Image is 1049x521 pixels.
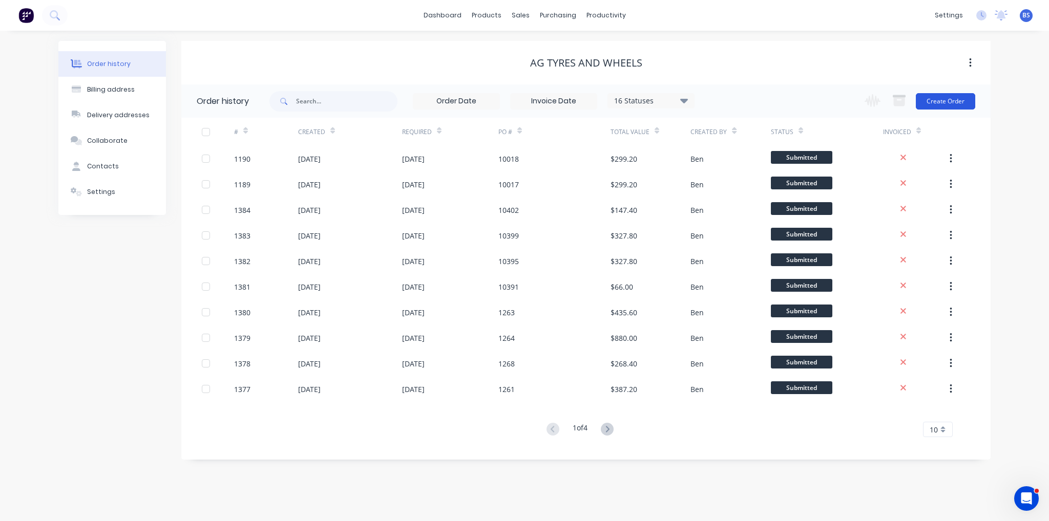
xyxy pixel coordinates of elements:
span: Submitted [771,202,832,215]
div: [DATE] [402,205,425,215]
div: 10399 [498,230,519,241]
div: AG Tyres and Wheels [530,57,642,69]
div: [DATE] [298,384,321,395]
div: Ben [690,384,704,395]
button: Contacts [58,154,166,179]
div: $435.60 [611,307,637,318]
div: Status [771,118,883,146]
span: 10 [930,424,938,435]
div: 10391 [498,281,519,292]
span: Submitted [771,279,832,292]
iframe: Intercom live chat [1014,486,1039,511]
button: Settings [58,179,166,205]
div: 1263 [498,307,515,318]
span: Submitted [771,151,832,164]
div: 1190 [234,154,250,164]
div: 1261 [498,384,515,395]
button: Create Order [916,93,975,110]
div: Ben [690,154,704,164]
div: 10395 [498,256,519,267]
div: Ben [690,205,704,215]
div: $66.00 [611,281,633,292]
div: [DATE] [402,256,425,267]
div: [DATE] [402,358,425,369]
div: Ben [690,358,704,369]
div: 10402 [498,205,519,215]
span: Submitted [771,381,832,394]
button: Delivery addresses [58,102,166,128]
img: Factory [18,8,34,23]
div: [DATE] [402,230,425,241]
div: [DATE] [298,307,321,318]
button: Billing address [58,77,166,102]
div: 1189 [234,179,250,190]
div: 16 Statuses [608,95,694,106]
div: productivity [581,8,631,23]
div: 10017 [498,179,519,190]
div: Required [402,118,498,146]
div: [DATE] [298,358,321,369]
div: Ben [690,281,704,292]
div: [DATE] [402,333,425,343]
div: Ben [690,230,704,241]
div: 1264 [498,333,515,343]
div: Created By [690,118,770,146]
input: Invoice Date [511,94,597,109]
div: Total Value [611,127,649,137]
div: 1377 [234,384,250,395]
div: Delivery addresses [87,111,150,120]
div: Collaborate [87,136,128,145]
span: Submitted [771,305,832,317]
div: Status [771,127,793,137]
div: [DATE] [402,307,425,318]
div: Created [298,127,325,137]
div: Created By [690,127,727,137]
span: Submitted [771,177,832,189]
div: Invoiced [883,118,947,146]
div: $299.20 [611,154,637,164]
div: Created [298,118,402,146]
button: Collaborate [58,128,166,154]
div: Order history [87,59,131,69]
div: purchasing [535,8,581,23]
div: $880.00 [611,333,637,343]
div: [DATE] [298,230,321,241]
div: 1382 [234,256,250,267]
div: products [467,8,507,23]
div: PO # [498,118,611,146]
div: Ben [690,307,704,318]
div: [DATE] [298,333,321,343]
div: 1268 [498,358,515,369]
div: Contacts [87,162,119,171]
div: 1380 [234,307,250,318]
div: [DATE] [402,154,425,164]
button: Order history [58,51,166,77]
div: Settings [87,187,115,197]
div: $299.20 [611,179,637,190]
div: 1381 [234,281,250,292]
div: [DATE] [402,281,425,292]
div: 1 of 4 [573,422,588,437]
div: [DATE] [402,384,425,395]
div: Invoiced [883,127,911,137]
div: $387.20 [611,384,637,395]
div: $147.40 [611,205,637,215]
div: settings [930,8,968,23]
span: Submitted [771,228,832,241]
input: Search... [296,91,397,112]
span: Submitted [771,356,832,368]
a: dashboard [418,8,467,23]
div: sales [507,8,535,23]
div: [DATE] [298,205,321,215]
div: 1383 [234,230,250,241]
div: 1384 [234,205,250,215]
div: 10018 [498,154,519,164]
div: # [234,127,238,137]
div: Ben [690,179,704,190]
div: Billing address [87,85,135,94]
div: Total Value [611,118,690,146]
div: [DATE] [402,179,425,190]
div: $327.80 [611,230,637,241]
div: Required [402,127,432,137]
div: 1378 [234,358,250,369]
